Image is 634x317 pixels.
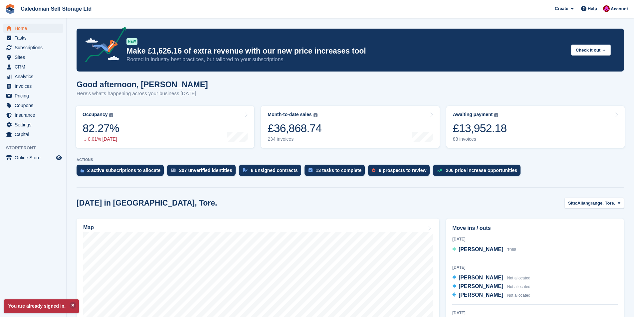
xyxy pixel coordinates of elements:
h1: Good afternoon, [PERSON_NAME] [77,80,208,89]
h2: [DATE] in [GEOGRAPHIC_DATA], Tore. [77,199,217,208]
img: prospect-51fa495bee0391a8d652442698ab0144808aea92771e9ea1ae160a38d050c398.svg [372,168,375,172]
span: Tasks [15,33,55,43]
span: Online Store [15,153,55,162]
div: £13,952.18 [453,121,507,135]
p: Here's what's happening across your business [DATE] [77,90,208,97]
div: [DATE] [452,236,618,242]
div: 8 prospects to review [379,168,426,173]
span: CRM [15,62,55,72]
p: You are already signed in. [4,299,79,313]
div: 13 tasks to complete [316,168,362,173]
h2: Map [83,225,94,231]
div: 88 invoices [453,136,507,142]
a: [PERSON_NAME] Not allocated [452,274,530,282]
a: menu [3,72,63,81]
a: menu [3,33,63,43]
a: 8 prospects to review [368,165,433,179]
div: Occupancy [83,112,107,117]
a: menu [3,110,63,120]
span: Subscriptions [15,43,55,52]
a: menu [3,24,63,33]
span: [PERSON_NAME] [459,292,503,298]
div: £36,868.74 [268,121,321,135]
div: [DATE] [452,310,618,316]
span: T068 [507,247,516,252]
span: Capital [15,130,55,139]
p: Rooted in industry best practices, but tailored to your subscriptions. [126,56,566,63]
a: menu [3,53,63,62]
a: [PERSON_NAME] Not allocated [452,282,530,291]
div: NEW [126,38,137,45]
span: [PERSON_NAME] [459,283,503,289]
img: stora-icon-8386f47178a22dfd0bd8f6a31ec36ba5ce8667c1dd55bd0f319d3a0aa187defe.svg [5,4,15,14]
p: ACTIONS [77,158,624,162]
img: price_increase_opportunities-93ffe204e8149a01c8c9dc8f82e8f89637d9d84a8eef4429ea346261dce0b2c0.svg [437,169,442,172]
span: Create [555,5,568,12]
img: contract_signature_icon-13c848040528278c33f63329250d36e43548de30e8caae1d1a13099fd9432cc5.svg [243,168,248,172]
div: [DATE] [452,264,618,270]
div: 2 active subscriptions to allocate [87,168,160,173]
img: Donald Mathieson [603,5,610,12]
span: Sites [15,53,55,62]
a: Awaiting payment £13,952.18 88 invoices [446,106,625,148]
span: [PERSON_NAME] [459,275,503,280]
img: active_subscription_to_allocate_icon-d502201f5373d7db506a760aba3b589e785aa758c864c3986d89f69b8ff3... [81,168,84,173]
div: 207 unverified identities [179,168,232,173]
span: Home [15,24,55,33]
a: 2 active subscriptions to allocate [77,165,167,179]
span: Coupons [15,101,55,110]
a: 13 tasks to complete [305,165,368,179]
a: 8 unsigned contracts [239,165,305,179]
a: 207 unverified identities [167,165,239,179]
button: Check it out → [571,45,611,56]
img: verify_identity-adf6edd0f0f0b5bbfe63781bf79b02c33cf7c696d77639b501bdc392416b5a36.svg [171,168,176,172]
a: menu [3,81,63,91]
div: Month-to-date sales [268,112,312,117]
a: Occupancy 82.27% 0.01% [DATE] [76,106,254,148]
a: menu [3,43,63,52]
a: Caledonian Self Storage Ltd [18,3,94,14]
div: 234 invoices [268,136,321,142]
span: Not allocated [507,284,530,289]
img: price-adjustments-announcement-icon-8257ccfd72463d97f412b2fc003d46551f7dbcb40ab6d574587a9cd5c0d94... [80,27,126,65]
a: Preview store [55,154,63,162]
a: [PERSON_NAME] T068 [452,245,516,254]
p: Make £1,626.16 of extra revenue with our new price increases tool [126,46,566,56]
span: [PERSON_NAME] [459,246,503,252]
a: menu [3,130,63,139]
a: [PERSON_NAME] Not allocated [452,291,530,300]
a: Month-to-date sales £36,868.74 234 invoices [261,106,439,148]
a: menu [3,91,63,100]
img: icon-info-grey-7440780725fd019a000dd9b08b2336e03edf1995a4989e88bcd33f0948082b44.svg [494,113,498,117]
img: task-75834270c22a3079a89374b754ae025e5fb1db73e45f91037f5363f120a921f8.svg [309,168,313,172]
span: Storefront [6,145,66,151]
h2: Move ins / outs [452,224,618,232]
span: Pricing [15,91,55,100]
div: 8 unsigned contracts [251,168,298,173]
span: Insurance [15,110,55,120]
div: 82.27% [83,121,119,135]
span: Not allocated [507,276,530,280]
div: 0.01% [DATE] [83,136,119,142]
span: Analytics [15,72,55,81]
button: Site: Allangrange, Tore. [564,198,624,209]
span: Allangrange, Tore. [577,200,615,207]
span: Help [588,5,597,12]
span: Settings [15,120,55,129]
div: Awaiting payment [453,112,493,117]
img: icon-info-grey-7440780725fd019a000dd9b08b2336e03edf1995a4989e88bcd33f0948082b44.svg [109,113,113,117]
a: menu [3,153,63,162]
a: menu [3,120,63,129]
a: 206 price increase opportunities [433,165,524,179]
a: menu [3,62,63,72]
div: 206 price increase opportunities [446,168,517,173]
span: Account [611,6,628,12]
span: Site: [568,200,577,207]
span: Invoices [15,81,55,91]
img: icon-info-grey-7440780725fd019a000dd9b08b2336e03edf1995a4989e88bcd33f0948082b44.svg [314,113,317,117]
a: menu [3,101,63,110]
span: Not allocated [507,293,530,298]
